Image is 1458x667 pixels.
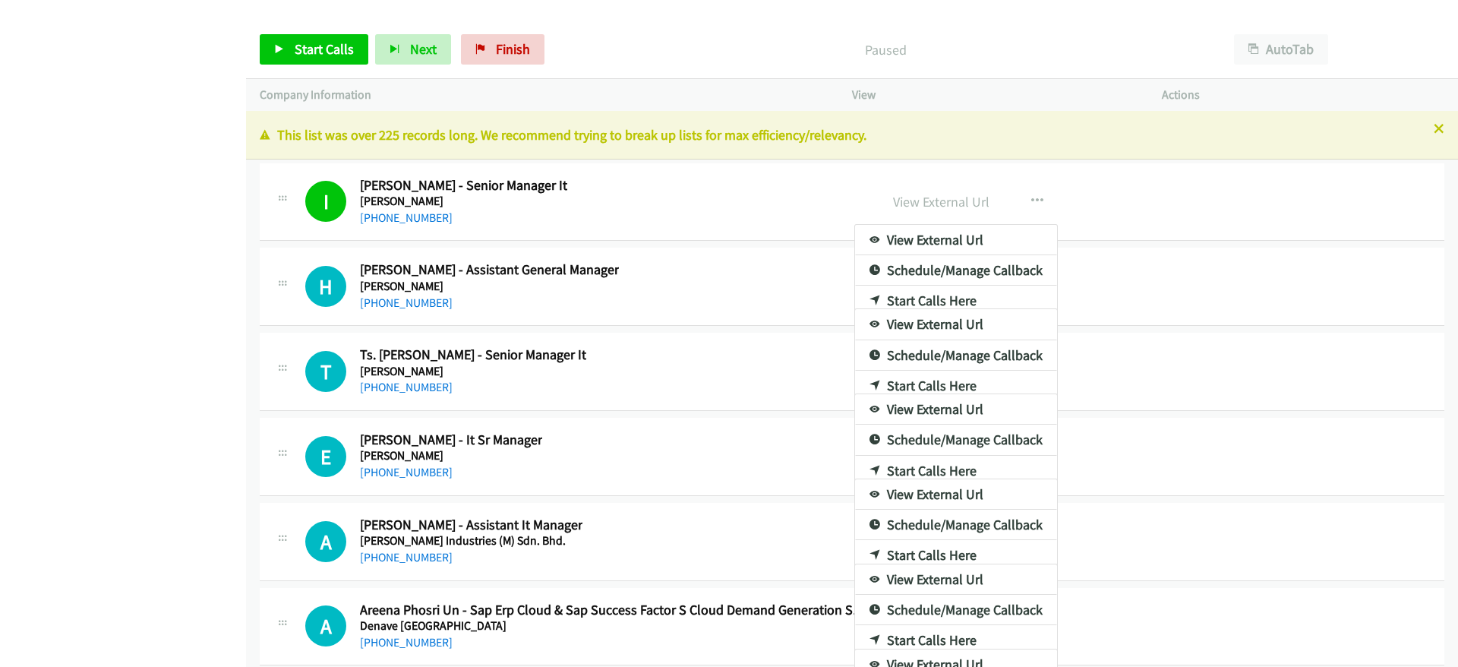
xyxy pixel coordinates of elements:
a: Schedule/Manage Callback [855,510,1057,540]
a: Schedule/Manage Callback [855,255,1057,286]
a: View External Url [855,564,1057,595]
a: View External Url [855,394,1057,425]
a: Start Calls Here [855,456,1057,486]
a: View External Url [855,479,1057,510]
a: View External Url [855,225,1057,255]
a: Schedule/Manage Callback [855,595,1057,625]
a: Start Calls Here [855,540,1057,571]
a: Start Calls Here [855,286,1057,316]
a: Start Calls Here [855,371,1057,401]
a: Start Calls Here [855,625,1057,656]
a: Schedule/Manage Callback [855,425,1057,455]
a: View External Url [855,309,1057,340]
a: Schedule/Manage Callback [855,340,1057,371]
